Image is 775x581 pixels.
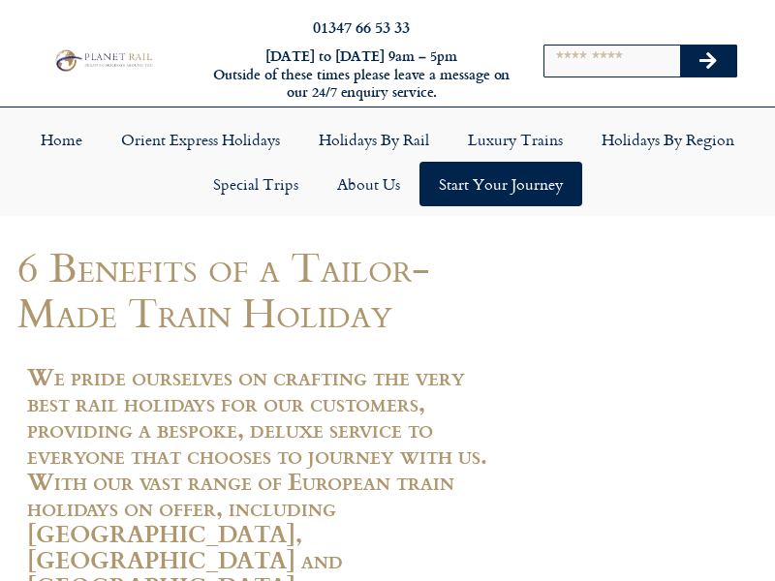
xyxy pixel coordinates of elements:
[449,117,582,162] a: Luxury Trains
[17,244,506,336] h1: 6 Benefits of a Tailor-Made Train Holiday
[10,117,765,206] nav: Menu
[211,47,511,102] h6: [DATE] to [DATE] 9am – 5pm Outside of these times please leave a message on our 24/7 enquiry serv...
[51,47,155,73] img: Planet Rail Train Holidays Logo
[582,117,754,162] a: Holidays by Region
[680,46,736,76] button: Search
[318,162,419,206] a: About Us
[102,117,299,162] a: Orient Express Holidays
[299,117,449,162] a: Holidays by Rail
[313,15,410,38] a: 01347 66 53 33
[21,117,102,162] a: Home
[194,162,318,206] a: Special Trips
[419,162,582,206] a: Start your Journey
